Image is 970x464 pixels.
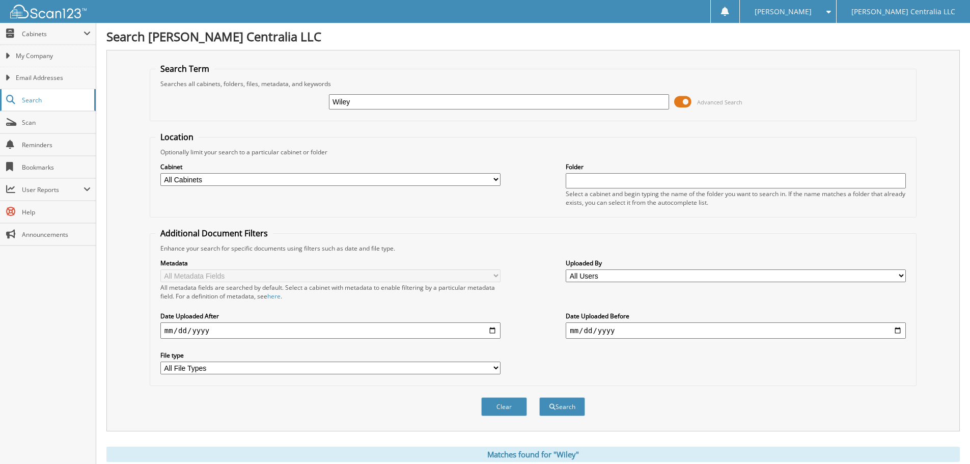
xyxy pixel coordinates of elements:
[22,208,91,216] span: Help
[566,312,906,320] label: Date Uploaded Before
[566,259,906,267] label: Uploaded By
[481,397,527,416] button: Clear
[851,9,955,15] span: [PERSON_NAME] Centralia LLC
[155,148,911,156] div: Optionally limit your search to a particular cabinet or folder
[22,118,91,127] span: Scan
[697,98,742,106] span: Advanced Search
[155,131,199,143] legend: Location
[566,322,906,339] input: end
[919,415,970,464] iframe: Chat Widget
[22,230,91,239] span: Announcements
[160,322,501,339] input: start
[160,351,501,360] label: File type
[160,312,501,320] label: Date Uploaded After
[155,244,911,253] div: Enhance your search for specific documents using filters such as date and file type.
[566,189,906,207] div: Select a cabinet and begin typing the name of the folder you want to search in. If the name match...
[106,447,960,462] div: Matches found for "Wiley"
[539,397,585,416] button: Search
[160,162,501,171] label: Cabinet
[22,30,84,38] span: Cabinets
[566,162,906,171] label: Folder
[16,51,91,61] span: My Company
[155,228,273,239] legend: Additional Document Filters
[160,259,501,267] label: Metadata
[16,73,91,83] span: Email Addresses
[22,96,89,104] span: Search
[22,185,84,194] span: User Reports
[106,28,960,45] h1: Search [PERSON_NAME] Centralia LLC
[155,63,214,74] legend: Search Term
[22,163,91,172] span: Bookmarks
[22,141,91,149] span: Reminders
[267,292,281,301] a: here
[155,79,911,88] div: Searches all cabinets, folders, files, metadata, and keywords
[755,9,812,15] span: [PERSON_NAME]
[10,5,87,18] img: scan123-logo-white.svg
[160,283,501,301] div: All metadata fields are searched by default. Select a cabinet with metadata to enable filtering b...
